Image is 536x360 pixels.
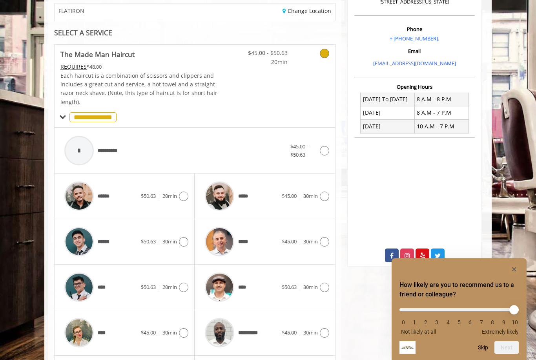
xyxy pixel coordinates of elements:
[361,120,415,133] td: [DATE]
[282,192,297,199] span: $45.00
[158,192,160,199] span: |
[60,72,217,106] span: Each haircut is a combination of scissors and clippers and includes a great cut and service, a ho...
[141,329,156,336] span: $45.00
[60,63,87,70] span: This service needs some Advance to be paid before we block your appointment
[422,319,430,325] li: 2
[478,344,488,351] button: Skip
[60,62,218,71] div: $48.00
[158,283,160,291] span: |
[141,283,156,291] span: $50.63
[141,238,156,245] span: $50.63
[509,265,519,274] button: Hide survey
[58,8,84,14] span: FLATIRON
[466,319,474,325] li: 6
[399,302,519,335] div: How likely are you to recommend us to a friend or colleague? Select an option from 0 to 10, with ...
[60,49,135,60] b: The Made Man Haircut
[356,48,473,54] h3: Email
[356,26,473,32] h3: Phone
[299,329,301,336] span: |
[410,319,418,325] li: 1
[500,319,508,325] li: 9
[399,280,519,299] h2: How likely are you to recommend us to a friend or colleague? Select an option from 0 to 10, with ...
[303,283,318,291] span: 30min
[241,49,288,57] span: $45.00 - $50.63
[494,341,519,354] button: Next question
[290,143,308,158] span: $45.00 - $50.63
[162,192,177,199] span: 20min
[455,319,463,325] li: 5
[303,329,318,336] span: 30min
[282,283,297,291] span: $50.63
[54,29,335,37] div: SELECT A SERVICE
[354,84,475,90] h3: Opening Hours
[241,58,288,66] span: 20min
[444,319,452,325] li: 4
[414,106,469,119] td: 8 A.M - 7 P.M
[162,283,177,291] span: 20min
[482,329,519,335] span: Extremely likely
[162,329,177,336] span: 30min
[401,329,436,335] span: Not likely at all
[361,93,415,106] td: [DATE] To [DATE]
[282,329,297,336] span: $45.00
[299,283,301,291] span: |
[489,319,496,325] li: 8
[511,319,519,325] li: 10
[399,265,519,354] div: How likely are you to recommend us to a friend or colleague? Select an option from 0 to 10, with ...
[399,319,407,325] li: 0
[282,238,297,245] span: $45.00
[303,192,318,199] span: 30min
[299,238,301,245] span: |
[141,192,156,199] span: $50.63
[390,35,439,42] a: + [PHONE_NUMBER].
[361,106,415,119] td: [DATE]
[414,93,469,106] td: 8 A.M - 8 P.M
[158,329,160,336] span: |
[303,238,318,245] span: 30min
[283,7,331,15] a: Change Location
[162,238,177,245] span: 30min
[414,120,469,133] td: 10 A.M - 7 P.M
[158,238,160,245] span: |
[433,319,441,325] li: 3
[478,319,485,325] li: 7
[299,192,301,199] span: |
[373,60,456,67] a: [EMAIL_ADDRESS][DOMAIN_NAME]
